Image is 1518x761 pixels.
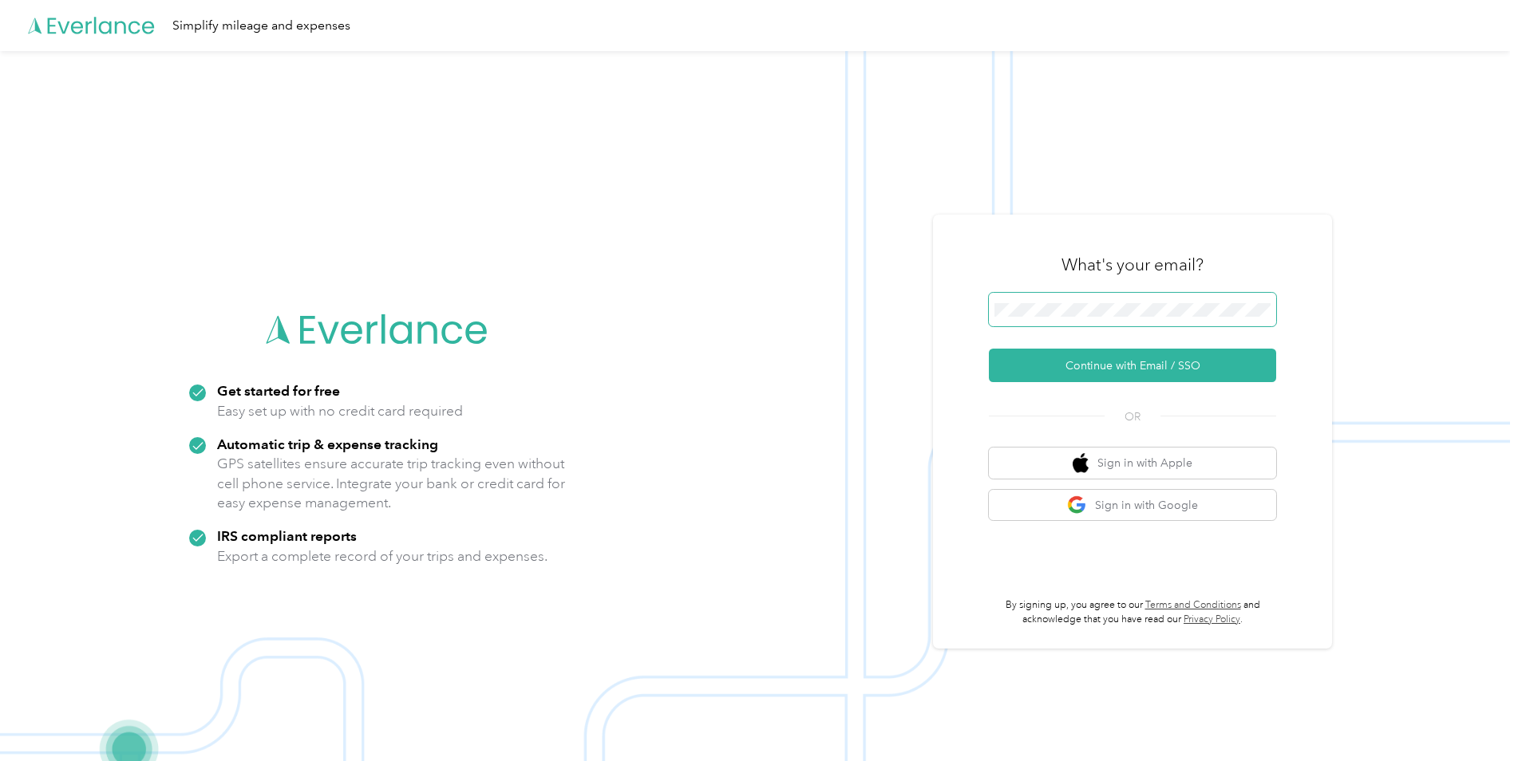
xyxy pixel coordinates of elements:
a: Privacy Policy [1184,613,1240,625]
img: apple logo [1073,453,1089,473]
p: GPS satellites ensure accurate trip tracking even without cell phone service. Integrate your bank... [217,454,566,513]
strong: Get started for free [217,382,340,399]
strong: Automatic trip & expense tracking [217,436,438,452]
p: Export a complete record of your trips and expenses. [217,546,548,566]
span: OR [1105,408,1160,425]
div: Simplify mileage and expenses [172,16,350,36]
img: google logo [1067,495,1087,515]
button: Continue with Email / SSO [989,349,1276,382]
strong: IRS compliant reports [217,527,357,544]
a: Terms and Conditions [1145,599,1241,611]
button: apple logoSign in with Apple [989,448,1276,479]
p: By signing up, you agree to our and acknowledge that you have read our . [989,598,1276,626]
p: Easy set up with no credit card required [217,401,463,421]
h3: What's your email? [1061,254,1204,276]
button: google logoSign in with Google [989,490,1276,521]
